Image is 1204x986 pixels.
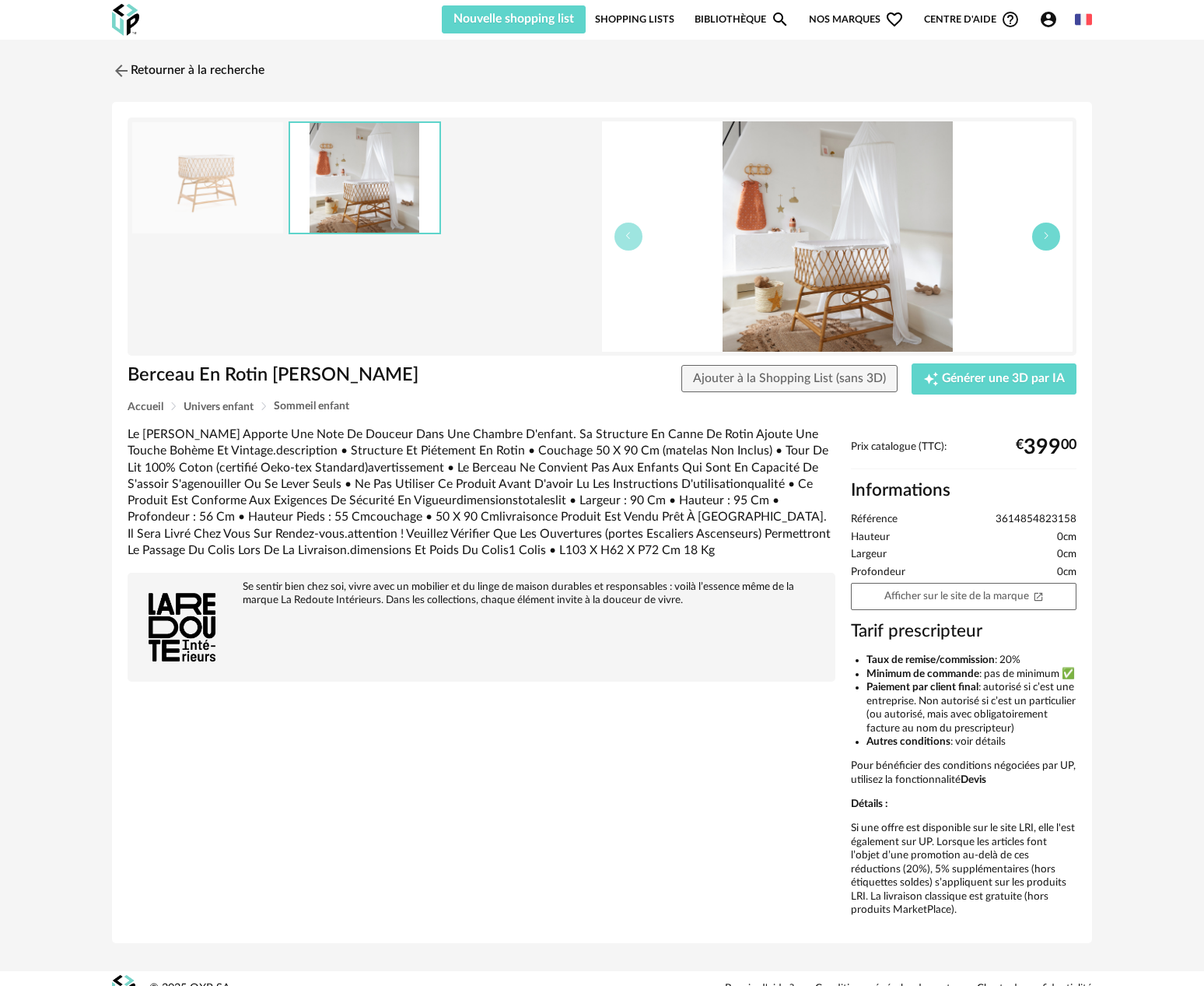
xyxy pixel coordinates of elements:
span: Open In New icon [1033,590,1044,601]
span: Sommeil enfant [274,401,349,412]
button: Creation icon Générer une 3D par IA [912,363,1076,395]
a: Afficher sur le site de la marqueOpen In New icon [851,583,1076,610]
p: Si une offre est disponible sur le site LRI, elle l'est également sur UP. Lorsque les articles fo... [851,822,1076,918]
span: Centre d'aideHelp Circle Outline icon [924,10,1020,29]
div: Prix catalogue (TTC): [851,440,1076,469]
span: 399 [1024,441,1061,454]
b: Devis [961,774,986,785]
span: Générer une 3D par IA [942,373,1065,385]
div: Breadcrumb [128,401,1076,412]
span: Creation icon [923,371,939,387]
b: Paiement par client final [866,682,978,693]
img: 8bb4b18babf6d9e290d1334a4c2231d7.jpg [132,122,283,233]
img: svg+xml;base64,PHN2ZyB3aWR0aD0iMjQiIGhlaWdodD0iMjQiIHZpZXdCb3g9IjAgMCAyNCAyNCIgZmlsbD0ibm9uZSIgeG... [112,61,131,80]
span: Hauteur [851,531,890,545]
span: Help Circle Outline icon [1001,10,1020,29]
h2: Informations [851,479,1076,502]
b: Autres conditions [866,736,950,747]
span: Largeur [851,548,887,562]
span: Account Circle icon [1039,10,1058,29]
li: : voir détails [866,735,1076,749]
span: Profondeur [851,566,905,580]
span: Magnify icon [771,10,789,29]
li: : autorisé si c’est une entreprise. Non autorisé si c’est un particulier (ou autorisé, mais avec ... [866,681,1076,735]
a: Retourner à la recherche [112,54,264,88]
span: Nos marques [809,5,904,33]
span: Accueil [128,402,163,412]
span: 3614854823158 [996,513,1076,527]
img: brand logo [135,581,229,674]
span: 0cm [1057,566,1076,580]
li: : pas de minimum ✅ [866,668,1076,682]
div: Le [PERSON_NAME] Apporte Une Note De Douceur Dans Une Chambre D'enfant. Sa Structure En Canne De ... [128,426,835,559]
a: Shopping Lists [595,5,674,33]
span: Account Circle icon [1039,10,1065,29]
button: Ajouter à la Shopping List (sans 3D) [681,365,898,393]
li: : 20% [866,654,1076,668]
span: Référence [851,513,898,527]
div: Se sentir bien chez soi, vivre avec un mobilier et du linge de maison durables et responsables : ... [135,581,828,607]
a: BibliothèqueMagnify icon [695,5,789,33]
p: Pour bénéficier des conditions négociées par UP, utilisez la fonctionnalité [851,760,1076,787]
button: Nouvelle shopping list [442,5,586,33]
img: fr [1075,11,1092,28]
b: Minimum de commande [866,668,979,679]
span: Heart Outline icon [885,10,904,29]
img: 4f0d2cfdd575a7e8d7794ceed6538102.jpg [602,121,1073,352]
span: Nouvelle shopping list [453,12,574,25]
h1: Berceau En Rotin [PERSON_NAME] [128,363,514,388]
div: € 00 [1016,441,1076,454]
span: 0cm [1057,531,1076,545]
span: 0cm [1057,548,1076,562]
h3: Tarif prescripteur [851,620,1076,643]
img: 4f0d2cfdd575a7e8d7794ceed6538102.jpg [290,123,439,233]
span: Ajouter à la Shopping List (sans 3D) [693,372,886,384]
b: Détails : [851,798,887,809]
img: OXP [112,4,139,36]
span: Univers enfant [184,402,254,412]
b: Taux de remise/commission [866,654,995,665]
